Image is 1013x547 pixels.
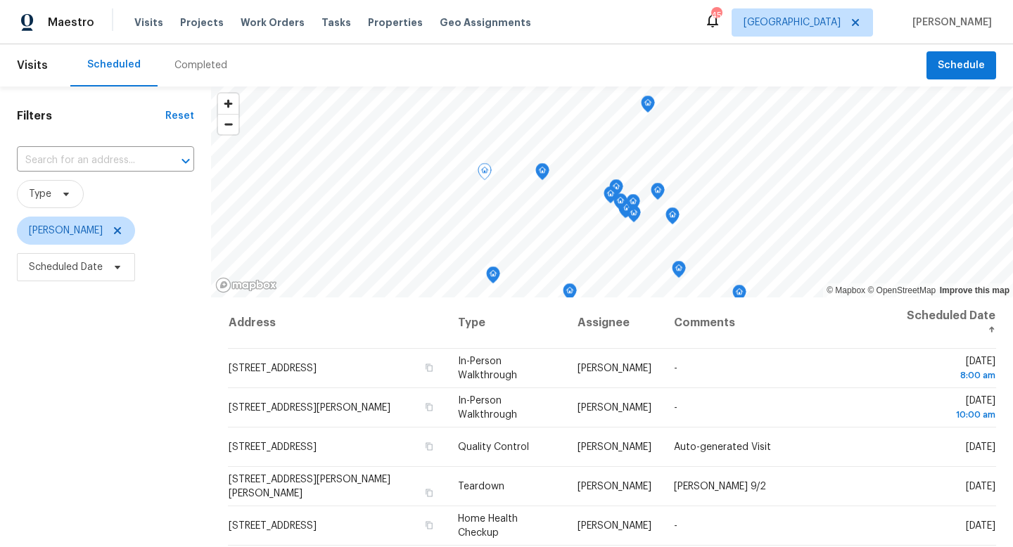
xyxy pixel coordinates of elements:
span: [DATE] [904,396,995,422]
span: [DATE] [904,356,995,382]
button: Copy Address [423,401,435,413]
div: Map marker [732,285,746,307]
th: Type [447,297,566,349]
span: [STREET_ADDRESS] [229,363,317,373]
th: Address [228,297,447,349]
div: 10:00 am [904,408,995,422]
span: Geo Assignments [440,15,531,30]
span: [STREET_ADDRESS][PERSON_NAME] [229,403,390,413]
span: Zoom out [218,115,238,134]
button: Copy Address [423,519,435,532]
div: Map marker [486,266,500,288]
th: Assignee [566,297,663,349]
span: Quality Control [458,442,529,452]
span: Properties [368,15,423,30]
div: Map marker [626,194,640,216]
span: Maestro [48,15,94,30]
span: [PERSON_NAME] [578,482,651,491]
a: Mapbox homepage [215,277,277,293]
span: Tasks [321,18,351,27]
button: Copy Address [423,487,435,499]
span: Work Orders [241,15,305,30]
div: Map marker [535,163,549,185]
div: Map marker [627,205,641,227]
span: [PERSON_NAME] [578,363,651,373]
button: Zoom out [218,114,238,134]
h1: Filters [17,109,165,123]
canvas: Map [211,86,1013,297]
div: 45 [711,8,721,22]
span: [STREET_ADDRESS] [229,442,317,452]
button: Copy Address [423,361,435,374]
span: [DATE] [966,442,995,452]
div: Map marker [672,261,686,283]
span: Scheduled Date [29,260,103,274]
span: [PERSON_NAME] [578,403,651,413]
div: Map marker [609,179,623,201]
span: [PERSON_NAME] [578,521,651,531]
span: [PERSON_NAME] [907,15,992,30]
a: Improve this map [940,285,1009,295]
div: Map marker [478,163,492,185]
span: [STREET_ADDRESS][PERSON_NAME][PERSON_NAME] [229,475,390,498]
div: Map marker [641,96,655,117]
span: Projects [180,15,224,30]
span: Schedule [938,57,985,75]
span: [GEOGRAPHIC_DATA] [744,15,841,30]
span: [PERSON_NAME] [29,224,103,238]
span: Visits [17,50,48,81]
button: Copy Address [423,440,435,453]
span: Type [29,187,51,201]
div: Map marker [613,193,627,215]
span: - [674,521,677,531]
div: Scheduled [87,58,141,72]
div: Map marker [604,186,618,208]
span: Home Health Checkup [458,514,518,538]
span: [DATE] [966,482,995,491]
span: [PERSON_NAME] [578,442,651,452]
a: Mapbox [827,285,865,295]
a: OpenStreetMap [867,285,936,295]
div: 8:00 am [904,368,995,382]
button: Schedule [926,51,996,80]
span: Auto-generated Visit [674,442,771,452]
div: Reset [165,109,194,123]
input: Search for an address... [17,150,155,172]
span: - [674,363,677,373]
th: Comments [663,297,893,349]
span: Teardown [458,482,504,491]
div: Map marker [651,183,665,205]
span: In-Person Walkthrough [458,356,517,380]
button: Zoom in [218,94,238,114]
div: Map marker [665,207,680,229]
span: [STREET_ADDRESS] [229,521,317,531]
span: [DATE] [966,521,995,531]
span: - [674,403,677,413]
span: [PERSON_NAME] 9/2 [674,482,766,491]
th: Scheduled Date ↑ [893,297,996,349]
div: Completed [174,58,227,72]
button: Open [176,151,196,171]
div: Map marker [563,283,577,305]
span: In-Person Walkthrough [458,396,517,420]
span: Visits [134,15,163,30]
